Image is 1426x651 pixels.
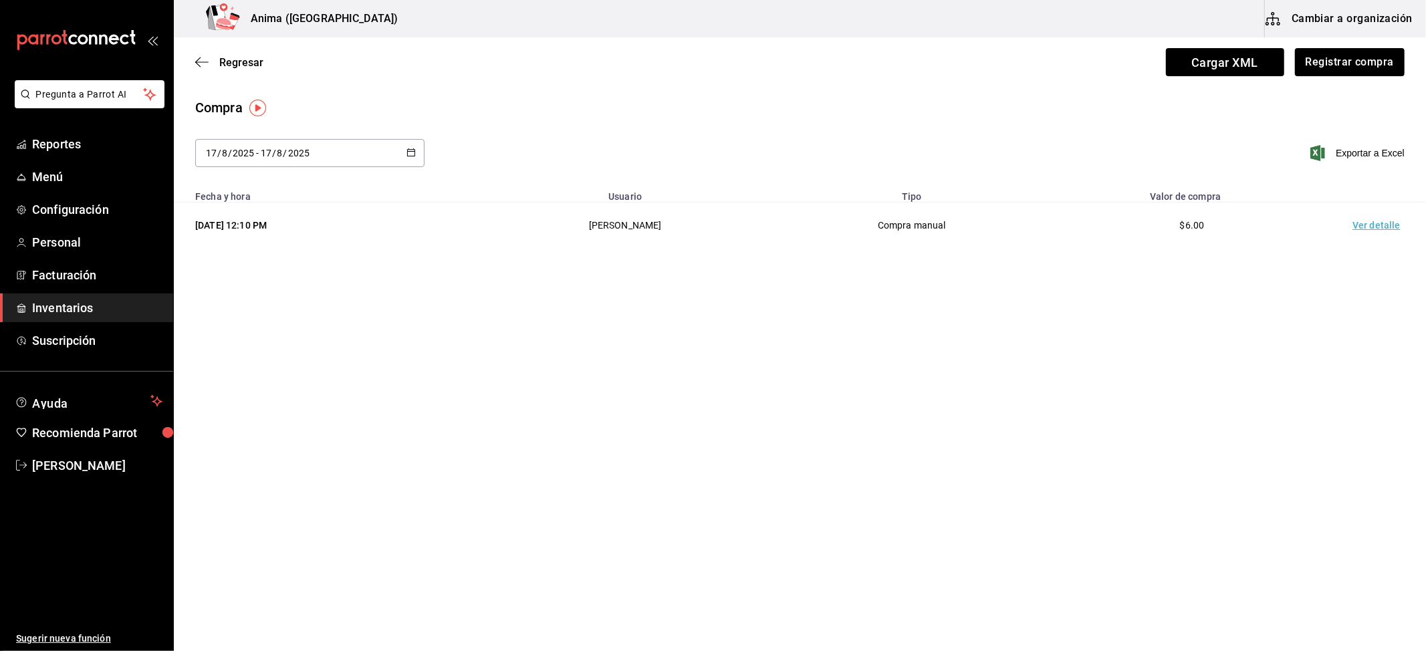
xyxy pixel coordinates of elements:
span: [PERSON_NAME] [32,457,162,475]
span: Cargar XML [1166,48,1284,76]
button: Regresar [195,56,263,69]
h3: Anima ([GEOGRAPHIC_DATA]) [240,11,398,27]
button: Registrar compra [1295,48,1405,76]
input: Day [205,148,217,158]
span: Inventarios [32,299,162,317]
input: Year [287,148,310,158]
button: open_drawer_menu [147,35,158,45]
span: Configuración [32,201,162,219]
th: Fecha y hora [174,183,479,203]
span: Ayuda [32,393,145,409]
span: / [228,148,232,158]
span: / [283,148,287,158]
a: Pregunta a Parrot AI [9,97,164,111]
span: Recomienda Parrot [32,424,162,442]
td: Compra manual [771,203,1052,249]
div: [DATE] 12:10 PM [195,219,463,232]
span: Suscripción [32,332,162,350]
input: Month [277,148,283,158]
span: Facturación [32,266,162,284]
input: Year [232,148,255,158]
span: Menú [32,168,162,186]
div: Compra [195,98,243,118]
td: Ver detalle [1332,203,1426,249]
th: Valor de compra [1052,183,1332,203]
span: - [256,148,259,158]
span: Sugerir nueva función [16,632,162,646]
span: Personal [32,233,162,251]
span: Reportes [32,135,162,153]
span: Regresar [219,56,263,69]
img: Tooltip marker [249,100,266,116]
span: / [272,148,276,158]
input: Month [221,148,228,158]
td: [PERSON_NAME] [479,203,771,249]
span: $6.00 [1180,220,1205,231]
button: Pregunta a Parrot AI [15,80,164,108]
span: Pregunta a Parrot AI [36,88,144,102]
input: Day [260,148,272,158]
button: Exportar a Excel [1313,145,1405,161]
span: / [217,148,221,158]
th: Tipo [771,183,1052,203]
th: Usuario [479,183,771,203]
